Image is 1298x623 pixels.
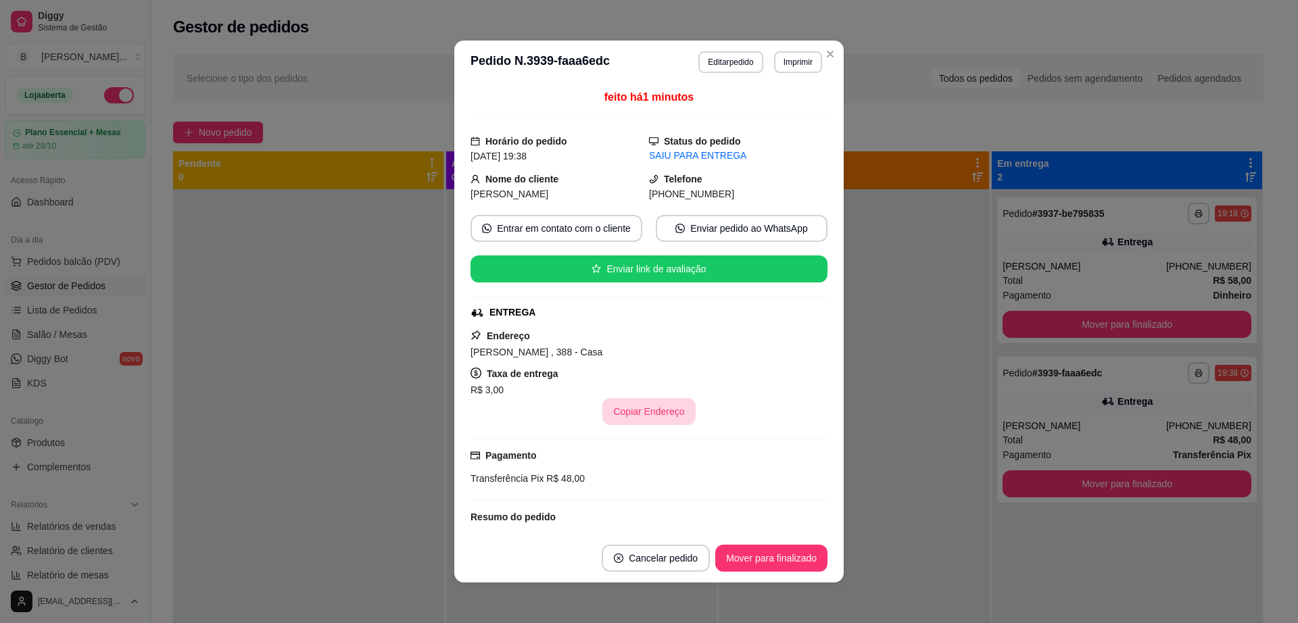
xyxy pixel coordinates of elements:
span: [PHONE_NUMBER] [649,189,734,199]
button: Close [819,43,841,65]
div: ENTREGA [489,305,535,320]
span: credit-card [471,451,480,460]
span: star [592,264,601,274]
span: calendar [471,136,480,146]
span: [PERSON_NAME] , 388 - Casa [471,347,602,357]
button: Copiar Endereço [602,398,695,425]
span: desktop [649,136,658,146]
button: whats-appEnviar pedido ao WhatsApp [656,215,827,242]
button: Editarpedido [698,51,763,73]
span: user [471,174,480,184]
button: close-circleCancelar pedido [602,545,710,572]
span: [PERSON_NAME] [471,189,548,199]
button: whats-appEntrar em contato com o cliente [471,215,642,242]
span: Transferência Pix [471,473,544,484]
button: Mover para finalizado [715,545,827,572]
h3: Pedido N. 3939-faaa6edc [471,51,610,73]
span: [DATE] 19:38 [471,151,527,161]
span: close-circle [614,553,623,563]
button: starEnviar link de avaliação [471,255,827,282]
strong: Pagamento [485,450,536,461]
span: R$ 3,00 [471,384,504,395]
strong: Horário do pedido [485,136,567,147]
strong: Status do pedido [664,136,741,147]
span: feito há 1 minutos [604,91,694,103]
div: SAIU PARA ENTREGA [649,149,827,163]
strong: Resumo do pedido [471,512,556,522]
span: whats-app [482,224,491,233]
span: pushpin [471,330,481,341]
strong: Nome do cliente [485,174,558,184]
strong: Taxa de entrega [487,368,558,379]
span: dollar [471,368,481,378]
strong: Endereço [487,330,530,341]
strong: Telefone [664,174,702,184]
span: whats-app [675,224,685,233]
button: Imprimir [774,51,822,73]
span: R$ 48,00 [544,473,585,484]
span: phone [649,174,658,184]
